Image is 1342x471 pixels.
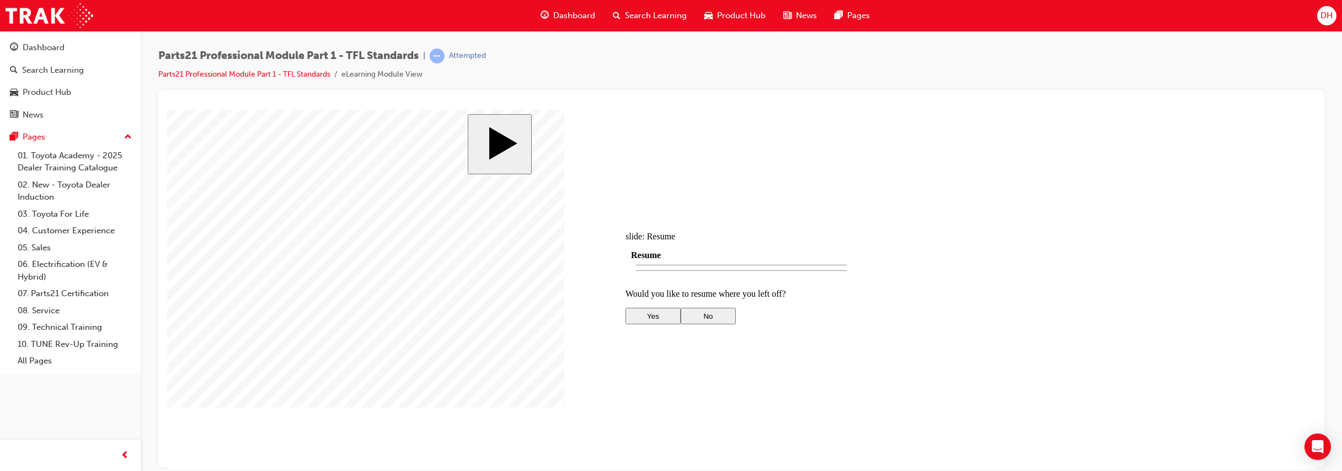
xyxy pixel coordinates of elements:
span: Pages [847,9,870,22]
div: Pages [23,131,45,143]
span: search-icon [10,66,18,76]
a: guage-iconDashboard [532,4,604,27]
div: Dashboard [23,41,65,54]
a: 10. TUNE Rev-Up Training [13,336,136,353]
span: up-icon [124,130,132,144]
a: All Pages [13,352,136,370]
a: 08. Service [13,302,136,319]
span: learningRecordVerb_ATTEMPT-icon [430,49,445,63]
span: Product Hub [717,9,766,22]
span: car-icon [10,88,18,98]
a: 01. Toyota Academy - 2025 Dealer Training Catalogue [13,147,136,176]
a: 06. Electrification (EV & Hybrid) [13,256,136,285]
span: pages-icon [835,9,843,23]
span: guage-icon [10,43,18,53]
span: news-icon [10,110,18,120]
a: 05. Sales [13,239,136,256]
a: Product Hub [4,82,136,103]
span: Search Learning [625,9,687,22]
span: Resume [464,141,494,150]
p: Would you like to resume where you left off? [458,179,690,189]
button: Yes [458,198,514,215]
span: Parts21 Professional Module Part 1 - TFL Standards [158,50,419,62]
div: slide: Resume [458,122,690,132]
span: Dashboard [553,9,595,22]
div: Product Hub [23,86,71,99]
div: News [23,109,44,121]
a: 04. Customer Experience [13,222,136,239]
a: 02. New - Toyota Dealer Induction [13,176,136,206]
img: Trak [6,3,93,28]
button: DashboardSearch LearningProduct HubNews [4,35,136,127]
span: guage-icon [541,9,549,23]
a: pages-iconPages [826,4,879,27]
span: search-icon [613,9,621,23]
span: prev-icon [121,449,130,463]
a: 07. Parts21 Certification [13,285,136,302]
span: pages-icon [10,132,18,142]
button: No [514,198,569,215]
button: Pages [4,127,136,147]
div: Open Intercom Messenger [1304,433,1331,460]
a: 09. Technical Training [13,319,136,336]
a: News [4,105,136,125]
span: news-icon [783,9,792,23]
li: eLearning Module View [341,68,423,81]
a: Parts21 Professional Module Part 1 - TFL Standards [158,69,330,79]
a: news-iconNews [774,4,826,27]
a: search-iconSearch Learning [604,4,696,27]
a: car-iconProduct Hub [696,4,774,27]
a: 03. Toyota For Life [13,206,136,223]
span: car-icon [704,9,713,23]
a: Dashboard [4,38,136,58]
div: Search Learning [22,64,84,77]
span: DH [1320,9,1333,22]
span: | [423,50,425,62]
a: Search Learning [4,60,136,81]
span: News [796,9,817,22]
button: DH [1317,6,1336,25]
div: Attempted [449,51,486,61]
